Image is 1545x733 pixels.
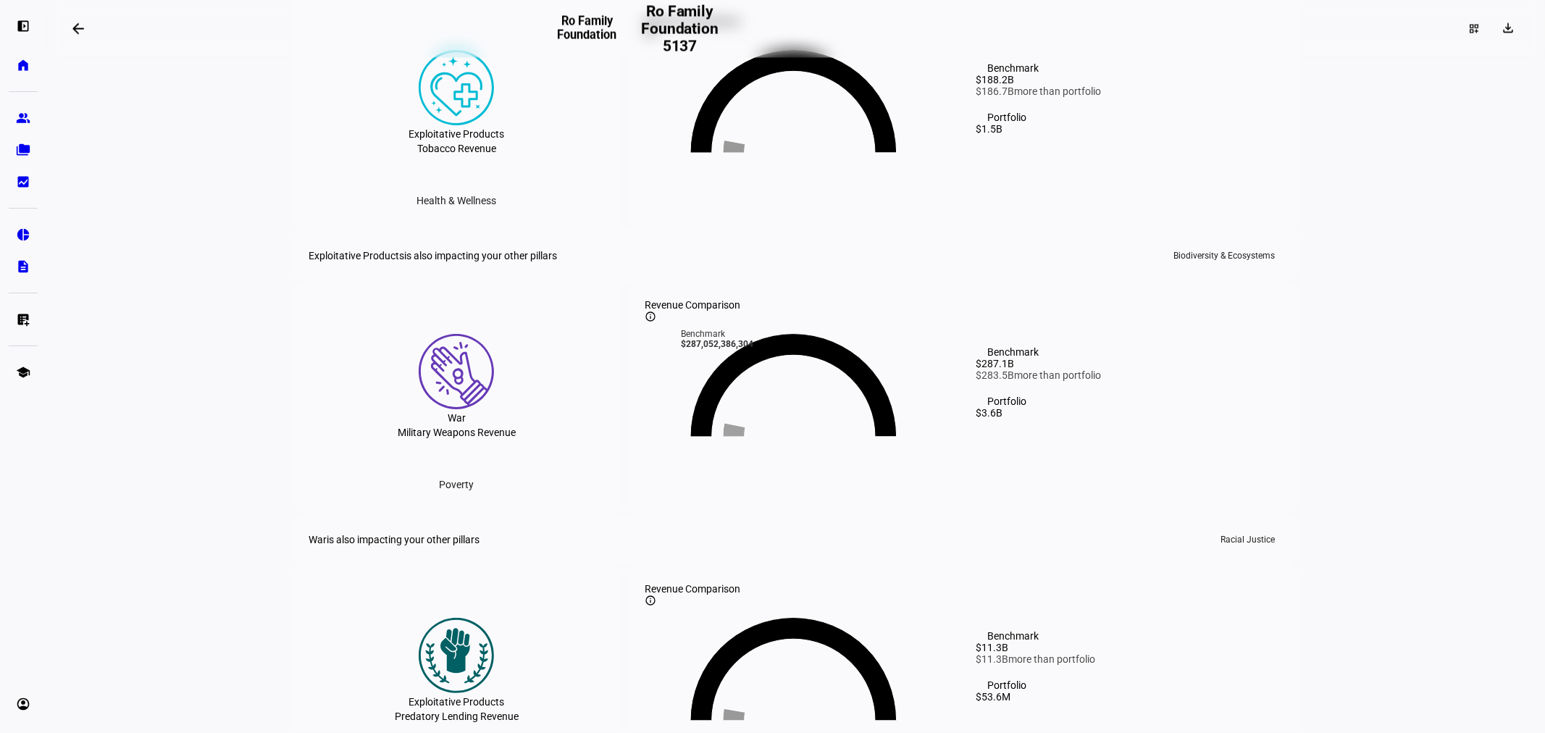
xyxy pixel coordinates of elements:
span: $11.3B [976,653,1008,665]
a: folder_copy [9,135,38,164]
eth-mat-symbol: account_circle [16,697,30,711]
div: Health & Wellness [405,189,508,212]
div: Racial Justice [1214,531,1283,548]
a: home [9,51,38,80]
mat-icon: download [1502,21,1516,35]
div: is also impacting your other pillars [309,250,558,261]
eth-mat-symbol: list_alt_add [16,312,30,327]
div: Benchmark [987,62,1039,74]
mat-icon: info_outline [645,595,656,606]
a: description [9,252,38,281]
eth-mat-symbol: home [16,58,30,72]
eth-mat-symbol: school [16,365,30,380]
div: Portfolio [987,395,1026,407]
mat-icon: arrow_backwards [70,20,87,38]
div: $287.1B [976,358,1282,369]
img: healthWellness.colored.svg [419,50,494,125]
h3: Ro Family Foundation [552,14,622,54]
eth-mat-symbol: left_panel_open [16,19,30,33]
img: racialJustice.colored.svg [419,618,494,693]
div: more than portfolio [976,653,1282,665]
div: Exploitative Products [409,693,504,711]
div: Benchmark [987,346,1039,358]
div: Predatory Lending Revenue [395,711,519,722]
h2: Ro Family Foundation 5137 [622,3,737,55]
div: War [448,409,466,427]
div: Revenue Comparison [645,299,1282,311]
div: $11.3B [976,642,1282,653]
div: Tobacco Revenue [417,143,496,154]
span: $186.7B [976,85,1014,97]
eth-mat-symbol: group [16,111,30,125]
a: pie_chart [9,220,38,249]
div: Exploitative Products [409,125,504,143]
img: poverty.colored.svg [419,334,494,409]
eth-mat-symbol: description [16,259,30,274]
div: Revenue Comparison [645,583,1282,595]
div: more than portfolio [976,369,1282,381]
eth-mat-symbol: bid_landscape [16,175,30,189]
div: Biodiversity & Ecosystems [1167,247,1283,264]
div: $188.2B [976,74,1282,85]
eth-mat-symbol: folder_copy [16,143,30,157]
div: Portfolio [987,112,1026,123]
mat-icon: info_outline [645,311,656,322]
div: Military Weapons Revenue [398,427,516,438]
div: is also impacting your other pillars [309,534,480,545]
span: Exploitative Products [309,250,405,261]
a: bid_landscape [9,167,38,196]
a: group [9,104,38,133]
div: $1.5B [976,123,1282,135]
mat-icon: dashboard_customize [1468,23,1480,35]
div: $3.6B [976,407,1282,419]
div: Benchmark [987,630,1039,642]
span: $283.5B [976,369,1014,381]
div: Portfolio [987,679,1026,691]
div: $53.6M [976,691,1282,703]
div: Poverty [427,473,485,496]
span: War [309,534,327,545]
eth-mat-symbol: pie_chart [16,227,30,242]
div: more than portfolio [976,85,1282,97]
